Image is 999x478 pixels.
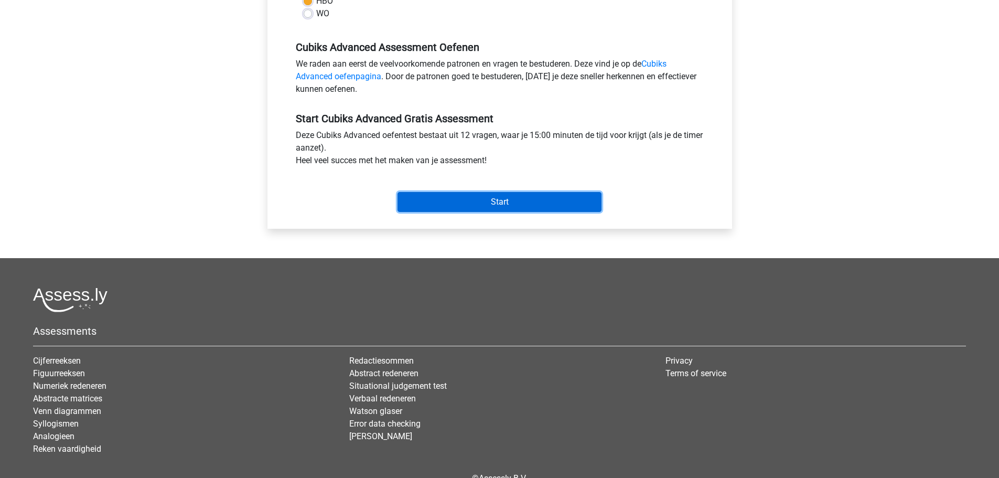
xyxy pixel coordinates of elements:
div: Deze Cubiks Advanced oefentest bestaat uit 12 vragen, waar je 15:00 minuten de tijd voor krijgt (... [288,129,712,171]
a: Abstracte matrices [33,394,102,403]
h5: Assessments [33,325,966,337]
a: Situational judgement test [349,381,447,391]
a: Terms of service [665,368,726,378]
a: Numeriek redeneren [33,381,106,391]
a: Venn diagrammen [33,406,101,416]
a: Error data checking [349,419,421,429]
a: Cijferreeksen [33,356,81,366]
h5: Start Cubiks Advanced Gratis Assessment [296,112,704,125]
a: Watson glaser [349,406,402,416]
img: Assessly logo [33,288,108,312]
div: We raden aan eerst de veelvoorkomende patronen en vragen te bestuderen. Deze vind je op de . Door... [288,58,712,100]
a: Reken vaardigheid [33,444,101,454]
a: Figuurreeksen [33,368,85,378]
label: WO [316,7,329,20]
a: Abstract redeneren [349,368,418,378]
a: Analogieen [33,431,74,441]
a: Privacy [665,356,693,366]
h5: Cubiks Advanced Assessment Oefenen [296,41,704,54]
a: Syllogismen [33,419,79,429]
a: Verbaal redeneren [349,394,416,403]
a: Redactiesommen [349,356,414,366]
a: [PERSON_NAME] [349,431,412,441]
input: Start [398,192,601,212]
